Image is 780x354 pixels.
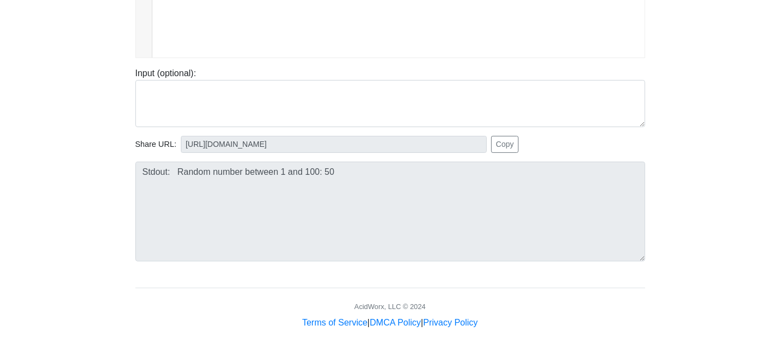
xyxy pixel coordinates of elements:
[423,318,478,327] a: Privacy Policy
[302,318,367,327] a: Terms of Service
[127,67,653,127] div: Input (optional):
[302,316,477,329] div: | |
[135,139,177,151] span: Share URL:
[491,136,519,153] button: Copy
[370,318,421,327] a: DMCA Policy
[354,301,425,312] div: AcidWorx, LLC © 2024
[181,136,487,153] input: No share available yet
